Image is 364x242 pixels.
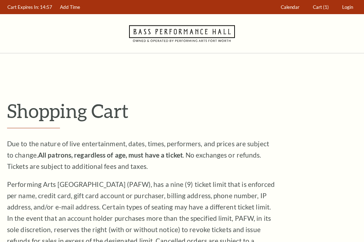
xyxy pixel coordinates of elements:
span: Due to the nature of live entertainment, dates, times, performers, and prices are subject to chan... [7,140,269,170]
a: Cart (1) [310,0,332,14]
span: Calendar [281,4,299,10]
a: Calendar [278,0,303,14]
a: Add Time [57,0,84,14]
span: (1) [323,4,329,10]
a: Login [339,0,357,14]
span: 14:57 [40,4,52,10]
strong: All patrons, regardless of age, must have a ticket [38,151,183,159]
span: Cart Expires In: [7,4,39,10]
span: Login [342,4,353,10]
p: Shopping Cart [7,99,357,122]
span: Cart [313,4,322,10]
